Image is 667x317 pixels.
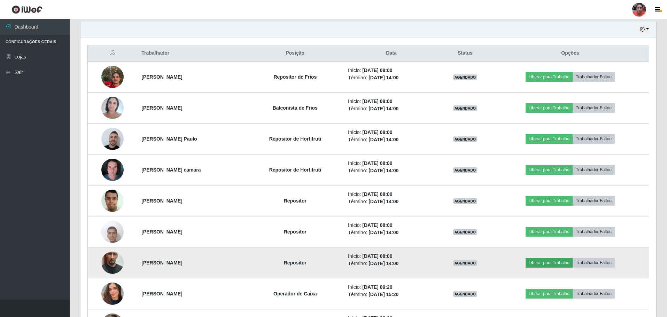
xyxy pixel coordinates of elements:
strong: [PERSON_NAME] [141,105,182,111]
time: [DATE] 14:00 [369,137,398,142]
strong: Repositor [284,198,307,204]
time: [DATE] 08:00 [362,222,392,228]
time: [DATE] 14:00 [369,168,398,173]
img: 1746972058547.jpeg [101,217,124,246]
li: Término: [348,105,435,112]
button: Liberar para Trabalho [526,227,573,237]
button: Trabalhador Faltou [573,165,615,175]
li: Término: [348,198,435,205]
button: Trabalhador Faltou [573,258,615,268]
li: Término: [348,136,435,143]
li: Término: [348,291,435,298]
button: Liberar para Trabalho [526,72,573,82]
img: 1715691656440.jpeg [101,155,124,184]
span: AGENDADO [453,260,478,266]
li: Término: [348,74,435,81]
strong: [PERSON_NAME] [141,229,182,235]
img: 1750801890236.jpeg [101,274,124,314]
li: Início: [348,191,435,198]
li: Início: [348,98,435,105]
time: [DATE] 14:00 [369,230,398,235]
time: [DATE] 14:00 [369,199,398,204]
time: [DATE] 14:00 [369,106,398,111]
button: Trabalhador Faltou [573,103,615,113]
time: [DATE] 08:00 [362,191,392,197]
strong: [PERSON_NAME] [141,260,182,266]
th: Status [439,45,491,62]
span: AGENDADO [453,167,478,173]
button: Trabalhador Faltou [573,134,615,144]
img: 1602822418188.jpeg [101,186,124,215]
span: AGENDADO [453,198,478,204]
li: Início: [348,253,435,260]
th: Data [344,45,439,62]
button: Liberar para Trabalho [526,103,573,113]
li: Término: [348,229,435,236]
li: Início: [348,129,435,136]
strong: Repositor de Hortifruti [269,136,321,142]
time: [DATE] 08:00 [362,253,392,259]
strong: Operador de Caixa [273,291,317,296]
time: [DATE] 08:00 [362,160,392,166]
th: Posição [247,45,344,62]
button: Liberar para Trabalho [526,134,573,144]
button: Trabalhador Faltou [573,72,615,82]
strong: [PERSON_NAME] [141,291,182,296]
button: Liberar para Trabalho [526,258,573,268]
strong: [PERSON_NAME] camara [141,167,201,173]
strong: [PERSON_NAME] [141,198,182,204]
time: [DATE] 08:00 [362,98,392,104]
th: Opções [491,45,649,62]
time: [DATE] 14:00 [369,261,398,266]
img: 1752945787017.jpeg [101,243,124,283]
img: 1749514767390.jpeg [101,57,124,97]
li: Término: [348,167,435,174]
time: [DATE] 14:00 [369,75,398,80]
li: Início: [348,67,435,74]
strong: Repositor de Frios [273,74,317,80]
span: AGENDADO [453,229,478,235]
time: [DATE] 08:00 [362,68,392,73]
strong: Repositor [284,260,307,266]
li: Início: [348,284,435,291]
img: CoreUI Logo [11,5,42,14]
button: Trabalhador Faltou [573,196,615,206]
th: Trabalhador [137,45,246,62]
span: AGENDADO [453,74,478,80]
time: [DATE] 15:20 [369,292,398,297]
img: 1705690307767.jpeg [101,93,124,122]
time: [DATE] 09:20 [362,284,392,290]
img: 1744226938039.jpeg [101,126,124,151]
button: Trabalhador Faltou [573,227,615,237]
span: AGENDADO [453,105,478,111]
li: Início: [348,160,435,167]
li: Término: [348,260,435,267]
button: Liberar para Trabalho [526,289,573,299]
time: [DATE] 08:00 [362,129,392,135]
strong: Repositor de Hortifruti [269,167,321,173]
strong: [PERSON_NAME] Paulo [141,136,197,142]
strong: Balconista de Frios [273,105,318,111]
strong: Repositor [284,229,307,235]
span: AGENDADO [453,136,478,142]
button: Trabalhador Faltou [573,289,615,299]
span: AGENDADO [453,291,478,297]
button: Liberar para Trabalho [526,165,573,175]
li: Início: [348,222,435,229]
strong: [PERSON_NAME] [141,74,182,80]
button: Liberar para Trabalho [526,196,573,206]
